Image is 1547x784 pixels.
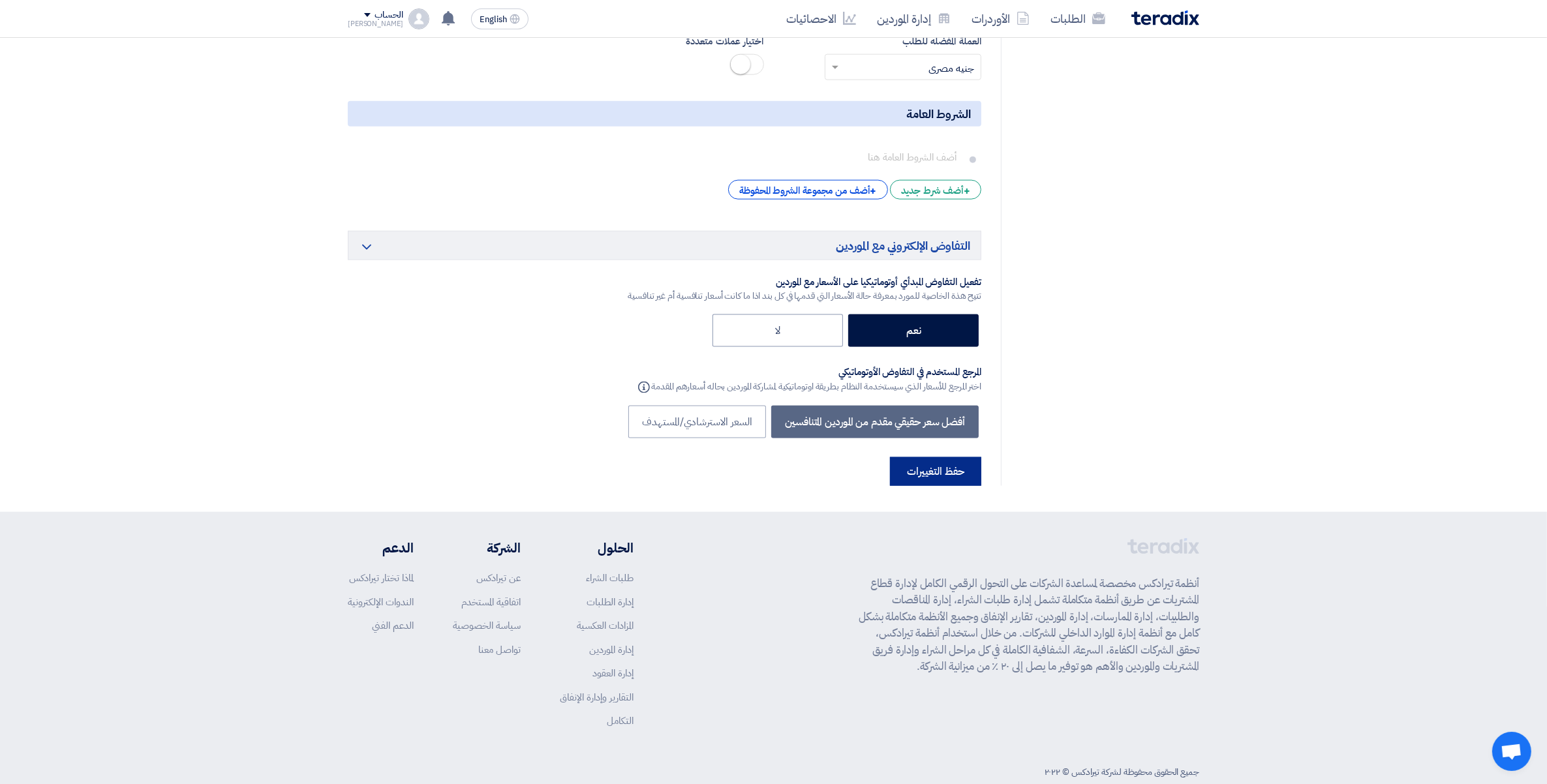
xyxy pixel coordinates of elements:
li: الحلول [560,538,634,558]
a: طلبات الشراء [586,571,634,585]
a: التكامل [607,714,634,728]
img: profile_test.png [408,8,429,29]
a: الأوردرات [961,3,1040,34]
label: نعم [848,314,979,347]
a: الاحصائيات [776,3,866,34]
a: الطلبات [1040,3,1116,34]
p: أنظمة تيرادكس مخصصة لمساعدة الشركات على التحول الرقمي الكامل لإدارة قطاع المشتريات عن طريق أنظمة ... [859,575,1199,675]
button: حفظ التغييرات [890,457,981,486]
img: Teradix logo [1131,10,1199,25]
li: الشركة [453,538,521,558]
a: إدارة الموردين [589,642,634,657]
h5: الشروط العامة [348,101,981,127]
a: إدارة الموردين [866,3,961,34]
label: أفضل سعر حقيقي مقدم من الموردين المتنافسين [771,406,979,438]
h5: التفاوض الإلكتروني مع الموردين [348,231,981,260]
div: جميع الحقوق محفوظة لشركة تيرادكس © ٢٠٢٢ [1045,765,1199,779]
a: Open chat [1492,732,1531,771]
div: تتيح هذة الخاصية للمورد بمعرفة حالة الأسعار التي قدمها في كل بند اذا ما كانت أسعار تنافسية أم غير... [628,289,981,303]
a: التقارير وإدارة الإنفاق [560,690,634,704]
a: المزادات العكسية [577,618,634,633]
label: اختيار عملات متعددة [566,34,764,49]
a: اتفاقية المستخدم [461,595,521,609]
a: عن تيرادكس [476,571,521,585]
div: أضف من مجموعة الشروط المحفوظة [728,180,887,200]
button: English [471,8,528,29]
a: إدارة العقود [592,666,634,680]
div: المرجع المستخدم في التفاوض الأوتوماتيكي [636,366,981,379]
input: أضف الشروط العامة هنا [358,145,963,170]
a: سياسة الخصوصية [453,618,521,633]
label: السعر الاسترشادي/المستهدف [628,406,766,438]
div: الحساب [375,10,403,21]
span: + [964,183,970,199]
span: + [870,183,877,199]
li: الدعم [348,538,414,558]
a: تواصل معنا [478,642,521,657]
div: تفعيل التفاوض المبدأي أوتوماتيكيا على الأسعار مع الموردين [628,276,981,289]
span: English [480,15,507,24]
a: لماذا تختار تيرادكس [349,571,414,585]
a: الندوات الإلكترونية [348,595,414,609]
div: أضف شرط جديد [890,180,981,200]
label: لا [712,314,843,347]
div: [PERSON_NAME] [348,20,403,27]
label: العملة المفضله للطلب [784,34,982,49]
a: الدعم الفني [372,618,414,633]
div: اختر المرجع للأسعار الذي سيستخدمة النظام بطريقة اوتوماتيكية لمشاركة الموردين بحاله أسعارهم المقدمة [636,378,981,394]
a: إدارة الطلبات [587,595,634,609]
